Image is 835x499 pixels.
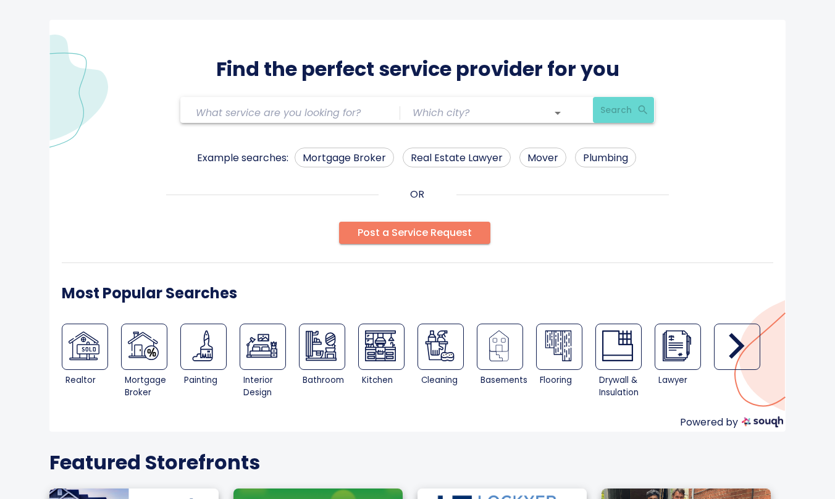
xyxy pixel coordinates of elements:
[358,324,405,370] a: Kitchen Remodeling
[62,324,121,403] div: Real Estate Broker / Agent
[216,57,619,82] h4: Find the perfect service provider for you
[549,104,566,122] button: Open
[299,324,358,403] div: Bathroom Remodeling
[365,330,396,361] img: Kitchen Remodeling
[575,148,636,167] a: Plumbing
[196,103,369,122] input: What service are you looking for?
[128,330,159,361] img: Mortgage Broker / Agent
[536,324,582,370] a: Flooring
[595,324,655,403] div: Drywall and Insulation
[180,324,227,370] a: Painters & Decorators
[121,324,180,403] div: Mortgage Broker / Agent
[125,374,176,399] div: Mortgage Broker
[295,150,393,166] span: Mortgage Broker
[576,150,636,166] span: Plumbing
[599,374,650,399] div: Drywall & Insulation
[358,224,472,241] span: Post a Service Request
[477,324,536,403] div: Basements
[362,374,413,387] div: Kitchen
[240,324,299,403] div: Interior Design Services
[413,103,531,122] input: Which city?
[480,374,532,387] div: Basements
[187,330,218,361] img: Painters & Decorators
[543,330,574,361] img: Flooring
[520,150,566,166] span: Mover
[306,330,337,361] img: Bathroom Remodeling
[243,374,295,399] div: Interior Design
[403,150,510,166] span: Real Estate Lawyer
[49,450,786,475] h4: Featured Storefronts
[180,324,240,403] div: Painters & Decorators
[421,374,472,387] div: Cleaning
[65,374,117,387] div: Realtor
[69,330,99,361] img: Real Estate Broker / Agent
[417,324,464,370] a: Cleaning Services
[246,330,277,361] img: Interior Design Services
[680,415,738,432] p: Powered by
[121,324,167,370] a: Mortgage Broker / Agent
[655,324,701,370] a: Real Estate Lawyer
[184,374,235,387] div: Painting
[602,330,633,361] img: Drywall and Insulation
[424,330,455,361] img: Cleaning Services
[417,324,477,403] div: Cleaning Services
[339,222,490,244] button: Post a Service Request
[536,324,595,403] div: Flooring
[197,151,288,167] p: Example searches:
[358,324,417,403] div: Kitchen Remodeling
[303,374,354,387] div: Bathroom
[403,148,511,167] a: Real Estate Lawyer
[295,148,394,167] a: Mortgage Broker
[484,330,514,361] img: Basements
[658,374,710,387] div: Lawyer
[661,330,692,361] img: Real Estate Lawyer
[62,324,108,370] a: Real Estate Broker / Agent
[299,324,345,370] a: Bathroom Remodeling
[655,324,714,403] div: Real Estate Lawyer
[240,324,286,370] a: Interior Design Services
[62,282,237,305] h6: Most Popular Searches
[519,148,566,167] a: Mover
[477,324,523,370] a: Basements
[540,374,591,387] div: Flooring
[742,416,783,427] img: souqh logo
[595,324,642,370] a: Drywall and Insulation
[410,187,424,202] p: OR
